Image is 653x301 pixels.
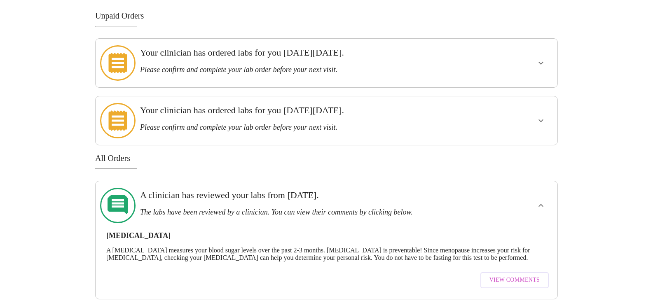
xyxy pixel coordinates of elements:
[531,111,551,131] button: show more
[489,275,540,285] span: View Comments
[478,268,551,292] a: View Comments
[140,105,468,116] h3: Your clinician has ordered labs for you [DATE][DATE].
[95,11,558,21] h3: Unpaid Orders
[480,272,549,288] button: View Comments
[140,65,468,74] h3: Please confirm and complete your lab order before your next visit.
[140,123,468,132] h3: Please confirm and complete your lab order before your next visit.
[106,247,547,261] p: A [MEDICAL_DATA] measures your blood sugar levels over the past 2-3 months. [MEDICAL_DATA] is pre...
[140,190,468,201] h3: A clinician has reviewed your labs from [DATE].
[140,208,468,217] h3: The labs have been reviewed by a clinician. You can view their comments by clicking below.
[95,154,558,163] h3: All Orders
[140,47,468,58] h3: Your clinician has ordered labs for you [DATE][DATE].
[531,196,551,215] button: show more
[531,53,551,73] button: show more
[106,231,547,240] h3: [MEDICAL_DATA]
